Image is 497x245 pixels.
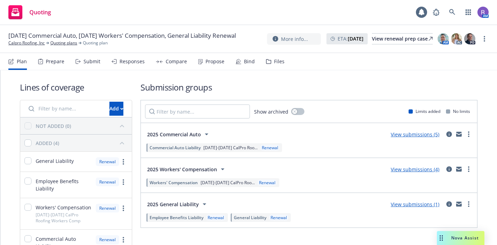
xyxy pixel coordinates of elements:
[477,7,489,18] img: photo
[234,215,266,221] span: General Liability
[445,130,453,138] a: circleInformation
[281,35,308,43] span: More info...
[109,102,123,115] div: Add
[36,157,74,165] span: General Liability
[145,197,211,211] button: 2025 General Liability
[119,158,128,166] a: more
[83,40,108,46] span: Quoting plan
[166,59,187,64] div: Compare
[141,81,477,93] h1: Submission groups
[445,200,453,208] a: circleInformation
[348,35,363,42] strong: [DATE]
[258,180,277,186] div: Renewal
[391,201,439,208] a: View submissions (1)
[437,231,484,245] button: Nova Assist
[206,59,224,64] div: Propose
[269,215,288,221] div: Renewal
[36,122,71,130] div: NOT ADDED (0)
[109,102,123,116] button: Add
[338,35,363,42] span: ETA :
[260,145,280,151] div: Renewal
[119,236,128,244] a: more
[267,33,321,45] button: More info...
[451,33,462,44] img: photo
[437,231,446,245] div: Drag to move
[36,178,92,192] span: Employee Benefits Liability
[445,165,453,173] a: circleInformation
[464,165,473,173] a: more
[464,130,473,138] a: more
[36,137,128,149] button: ADDED (4)
[372,33,433,44] a: View renewal prep case
[46,59,64,64] div: Prepare
[451,235,479,241] span: Nova Assist
[8,31,236,40] span: [DATE] Commercial Auto, [DATE] Workers' Compensation, General Liability Renewal
[203,145,258,151] span: [DATE]-[DATE] CalPro Roo...
[480,35,489,43] a: more
[150,145,201,151] span: Commercial Auto Liability
[36,120,128,131] button: NOT ADDED (0)
[464,200,473,208] a: more
[147,201,199,208] span: 2025 General Liability
[36,139,59,147] div: ADDED (4)
[96,157,119,166] div: Renewal
[96,204,119,212] div: Renewal
[20,81,132,93] h1: Lines of coverage
[461,5,475,19] a: Switch app
[446,108,470,114] div: No limits
[150,180,198,186] span: Workers' Compensation
[29,9,51,15] span: Quoting
[145,127,213,141] button: 2025 Commercial Auto
[206,215,225,221] div: Renewal
[6,2,54,22] a: Quoting
[464,33,475,44] img: photo
[409,108,440,114] div: Limits added
[36,204,91,211] span: Workers' Compensation
[24,102,105,116] input: Filter by name...
[372,34,433,44] div: View renewal prep case
[96,235,119,244] div: Renewal
[84,59,100,64] div: Submit
[145,105,250,118] input: Filter by name...
[50,40,77,46] a: Quoting plans
[391,131,439,138] a: View submissions (5)
[455,165,463,173] a: mail
[201,180,255,186] span: [DATE]-[DATE] CalPro Roo...
[254,108,288,115] span: Show archived
[17,59,27,64] div: Plan
[120,59,145,64] div: Responses
[429,5,443,19] a: Report a Bug
[147,166,217,173] span: 2025 Workers' Compensation
[455,200,463,208] a: mail
[274,59,284,64] div: Files
[145,162,229,176] button: 2025 Workers' Compensation
[391,166,439,173] a: View submissions (4)
[36,212,92,224] span: [DATE]-[DATE] CalPro Roofing Workers Comp
[455,130,463,138] a: mail
[119,178,128,186] a: more
[150,215,203,221] span: Employee Benefits Liability
[445,5,459,19] a: Search
[96,178,119,186] div: Renewal
[119,204,128,212] a: more
[438,33,449,44] img: photo
[8,40,45,46] a: Calpro Roofing, Inc
[147,131,201,138] span: 2025 Commercial Auto
[244,59,255,64] div: Bind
